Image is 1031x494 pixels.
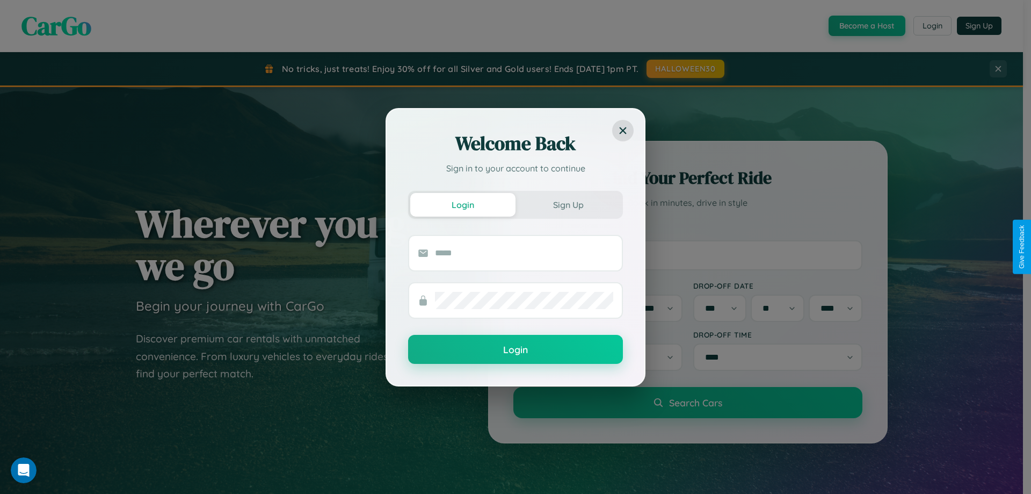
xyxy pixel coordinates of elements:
[11,457,37,483] iframe: Intercom live chat
[408,335,623,364] button: Login
[410,193,515,217] button: Login
[408,162,623,175] p: Sign in to your account to continue
[408,131,623,156] h2: Welcome Back
[515,193,621,217] button: Sign Up
[1018,225,1026,269] div: Give Feedback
